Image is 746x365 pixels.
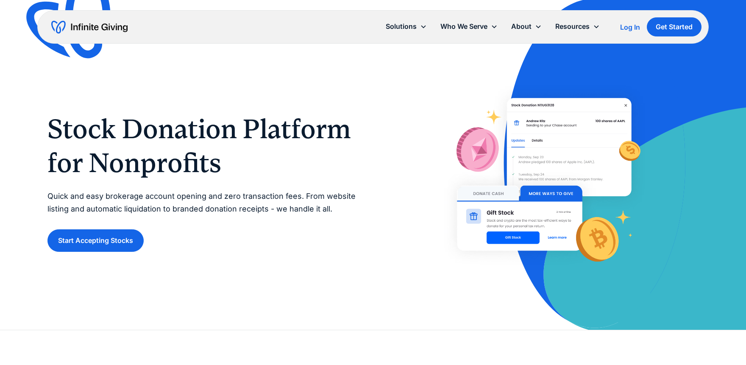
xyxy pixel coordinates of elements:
[440,81,648,282] img: With Infinite Giving’s stock donation platform, it’s easy for donors to give stock to your nonpro...
[555,21,590,32] div: Resources
[434,17,504,36] div: Who We Serve
[379,17,434,36] div: Solutions
[548,17,607,36] div: Resources
[440,21,487,32] div: Who We Serve
[47,190,356,216] p: Quick and easy brokerage account opening and zero transaction fees. From website listing and auto...
[47,229,144,252] a: Start Accepting Stocks
[620,24,640,31] div: Log In
[620,22,640,32] a: Log In
[647,17,701,36] a: Get Started
[47,112,356,180] h1: Stock Donation Platform for Nonprofits
[386,21,417,32] div: Solutions
[504,17,548,36] div: About
[511,21,532,32] div: About
[51,20,128,34] a: home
